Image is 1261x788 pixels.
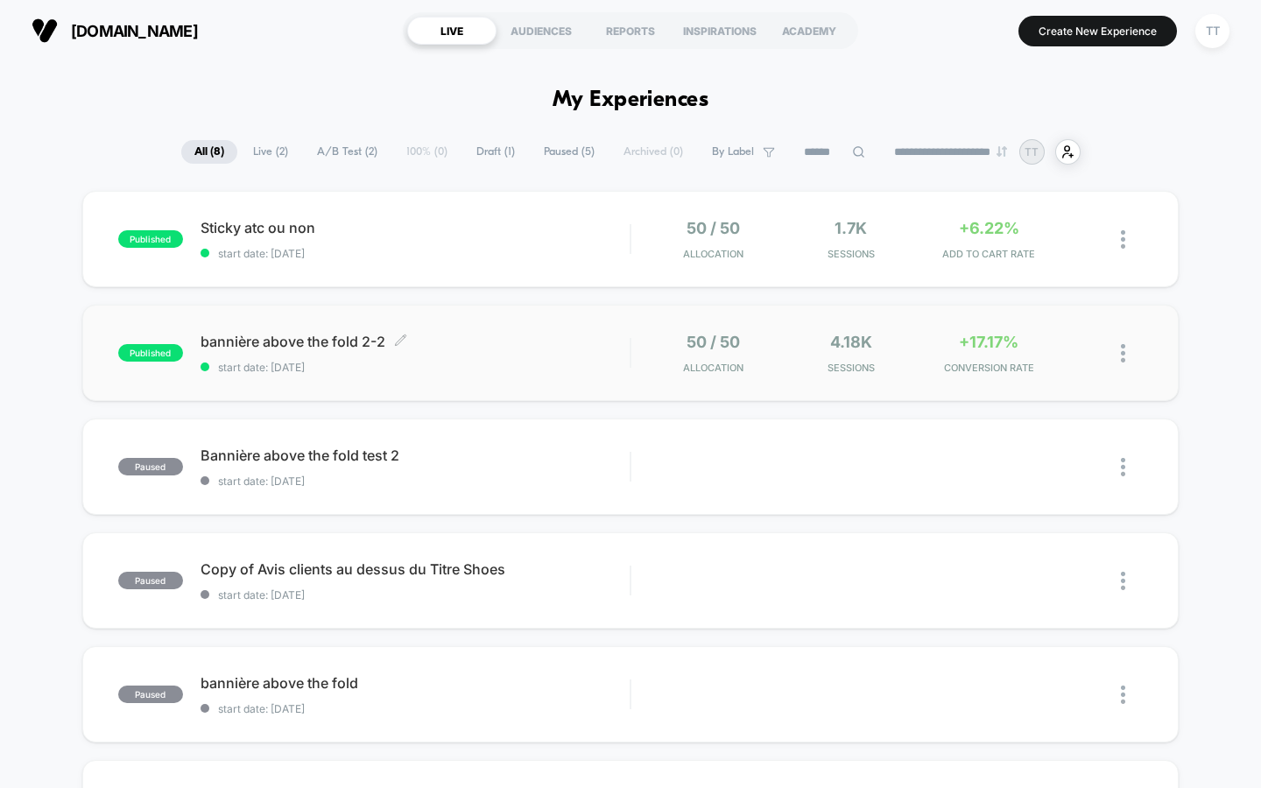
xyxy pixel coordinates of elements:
[26,17,203,45] button: [DOMAIN_NAME]
[1121,230,1125,249] img: close
[1121,686,1125,704] img: close
[925,248,1053,260] span: ADD TO CART RATE
[118,344,183,362] span: published
[497,17,586,45] div: AUDIENCES
[1025,145,1039,158] p: TT
[201,560,630,578] span: Copy of Avis clients au dessus du Titre Shoes
[1018,16,1177,46] button: Create New Experience
[531,140,608,164] span: Paused ( 5 )
[959,219,1019,237] span: +6.22%
[201,475,630,488] span: start date: [DATE]
[201,333,630,350] span: bannière above the fold 2-2
[118,572,183,589] span: paused
[586,17,675,45] div: REPORTS
[463,140,528,164] span: Draft ( 1 )
[959,333,1018,351] span: +17.17%
[1195,14,1229,48] div: TT
[675,17,764,45] div: INSPIRATIONS
[786,248,915,260] span: Sessions
[1190,13,1235,49] button: TT
[201,588,630,602] span: start date: [DATE]
[1121,572,1125,590] img: close
[553,88,709,113] h1: My Experiences
[201,247,630,260] span: start date: [DATE]
[240,140,301,164] span: Live ( 2 )
[118,458,183,475] span: paused
[1121,344,1125,362] img: close
[32,18,58,44] img: Visually logo
[830,333,872,351] span: 4.18k
[181,140,237,164] span: All ( 8 )
[304,140,391,164] span: A/B Test ( 2 )
[997,146,1007,157] img: end
[201,674,630,692] span: bannière above the fold
[201,361,630,374] span: start date: [DATE]
[1121,458,1125,476] img: close
[835,219,867,237] span: 1.7k
[201,219,630,236] span: Sticky atc ou non
[201,447,630,464] span: Bannière above the fold test 2
[71,22,198,40] span: [DOMAIN_NAME]
[764,17,854,45] div: ACADEMY
[407,17,497,45] div: LIVE
[687,333,740,351] span: 50 / 50
[712,145,754,158] span: By Label
[683,248,743,260] span: Allocation
[687,219,740,237] span: 50 / 50
[925,362,1053,374] span: CONVERSION RATE
[786,362,915,374] span: Sessions
[118,230,183,248] span: published
[201,702,630,715] span: start date: [DATE]
[118,686,183,703] span: paused
[683,362,743,374] span: Allocation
